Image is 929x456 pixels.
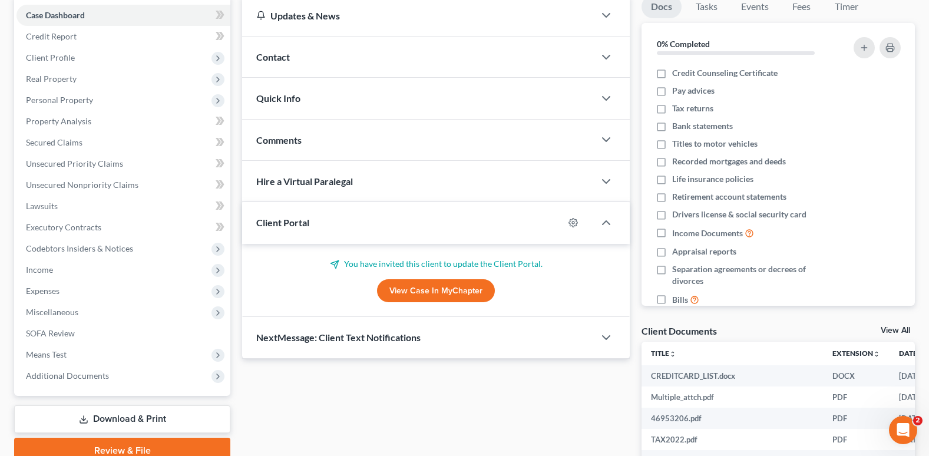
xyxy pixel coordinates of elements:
[672,227,743,239] span: Income Documents
[256,134,302,146] span: Comments
[672,294,688,306] span: Bills
[26,265,53,275] span: Income
[669,351,676,358] i: unfold_more
[873,351,880,358] i: unfold_more
[16,111,230,132] a: Property Analysis
[256,9,580,22] div: Updates & News
[256,217,309,228] span: Client Portal
[26,307,78,317] span: Miscellaneous
[16,196,230,217] a: Lawsuits
[672,85,715,97] span: Pay advices
[642,365,823,386] td: CREDITCARD_LIST.docx
[881,326,910,335] a: View All
[14,405,230,433] a: Download & Print
[823,408,890,429] td: PDF
[672,246,736,257] span: Appraisal reports
[26,31,77,41] span: Credit Report
[672,209,806,220] span: Drivers license & social security card
[823,386,890,408] td: PDF
[672,156,786,167] span: Recorded mortgages and deeds
[16,323,230,344] a: SOFA Review
[256,332,421,343] span: NextMessage: Client Text Notifications
[256,176,353,187] span: Hire a Virtual Paralegal
[26,286,59,296] span: Expenses
[377,279,495,303] a: View Case in MyChapter
[16,132,230,153] a: Secured Claims
[256,51,290,62] span: Contact
[26,74,77,84] span: Real Property
[26,201,58,211] span: Lawsuits
[889,416,917,444] iframe: Intercom live chat
[672,103,713,114] span: Tax returns
[672,191,786,203] span: Retirement account statements
[832,349,880,358] a: Extensionunfold_more
[26,116,91,126] span: Property Analysis
[26,137,82,147] span: Secured Claims
[26,95,93,105] span: Personal Property
[823,365,890,386] td: DOCX
[16,26,230,47] a: Credit Report
[26,158,123,168] span: Unsecured Priority Claims
[651,349,676,358] a: Titleunfold_more
[672,263,837,287] span: Separation agreements or decrees of divorces
[26,243,133,253] span: Codebtors Insiders & Notices
[256,258,616,270] p: You have invited this client to update the Client Portal.
[16,174,230,196] a: Unsecured Nonpriority Claims
[657,39,710,49] strong: 0% Completed
[672,67,778,79] span: Credit Counseling Certificate
[26,52,75,62] span: Client Profile
[823,429,890,450] td: PDF
[642,325,717,337] div: Client Documents
[672,138,758,150] span: Titles to motor vehicles
[672,173,753,185] span: Life insurance policies
[256,92,300,104] span: Quick Info
[642,386,823,408] td: Multiple_attch.pdf
[26,180,138,190] span: Unsecured Nonpriority Claims
[26,349,67,359] span: Means Test
[26,371,109,381] span: Additional Documents
[672,120,733,132] span: Bank statements
[642,429,823,450] td: TAX2022.pdf
[16,153,230,174] a: Unsecured Priority Claims
[913,416,923,425] span: 2
[642,408,823,429] td: 46953206.pdf
[26,328,75,338] span: SOFA Review
[16,217,230,238] a: Executory Contracts
[26,222,101,232] span: Executory Contracts
[26,10,85,20] span: Case Dashboard
[16,5,230,26] a: Case Dashboard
